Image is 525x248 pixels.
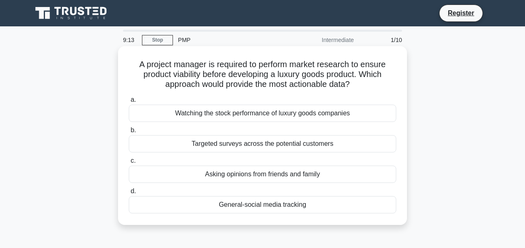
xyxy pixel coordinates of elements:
div: PMP [173,32,286,48]
span: b. [130,126,136,133]
span: d. [130,187,136,194]
span: a. [130,96,136,103]
a: Stop [142,35,173,45]
div: 9:13 [118,32,142,48]
span: c. [130,157,135,164]
div: Targeted surveys across the potential customers [129,135,396,152]
div: Intermediate [286,32,359,48]
div: 1/10 [359,32,407,48]
div: General-social media tracking [129,196,396,213]
div: Watching the stock performance of luxury goods companies [129,105,396,122]
h5: A project manager is required to perform market research to ensure product viability before devel... [128,59,397,90]
div: Asking opinions from friends and family [129,166,396,183]
a: Register [443,8,479,18]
